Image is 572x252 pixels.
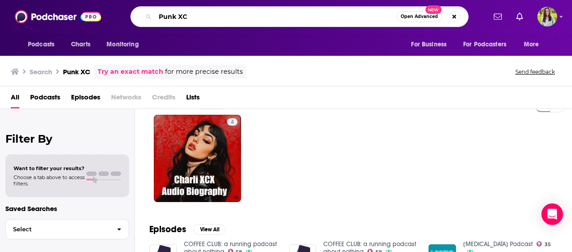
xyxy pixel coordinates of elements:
[186,90,200,108] a: Lists
[5,219,129,239] button: Select
[513,9,527,24] a: Show notifications dropdown
[165,67,243,77] span: for more precise results
[15,8,101,25] img: Podchaser - Follow, Share and Rate Podcasts
[30,90,60,108] a: Podcasts
[149,224,226,235] a: EpisodesView All
[405,36,458,53] button: open menu
[30,67,52,76] h3: Search
[149,224,186,235] h2: Episodes
[537,7,557,27] span: Logged in as meaghanyoungblood
[5,132,129,145] h2: Filter By
[28,38,54,51] span: Podcasts
[111,90,141,108] span: Networks
[71,90,100,108] a: Episodes
[231,118,234,127] span: 4
[193,224,226,235] button: View All
[98,67,163,77] a: Try an exact match
[227,118,237,126] a: 4
[411,38,447,51] span: For Business
[490,9,505,24] a: Show notifications dropdown
[154,115,241,202] a: 4
[401,14,438,19] span: Open Advanced
[65,36,96,53] a: Charts
[537,7,557,27] button: Show profile menu
[22,36,66,53] button: open menu
[463,38,506,51] span: For Podcasters
[63,67,90,76] h3: Punk XC
[13,165,85,171] span: Want to filter your results?
[463,240,533,248] a: Lactic Acid Podcast
[71,38,90,51] span: Charts
[397,11,442,22] button: Open AdvancedNew
[155,9,397,24] input: Search podcasts, credits, & more...
[541,203,563,225] div: Open Intercom Messenger
[11,90,19,108] a: All
[152,90,175,108] span: Credits
[100,36,150,53] button: open menu
[545,243,551,247] span: 35
[524,38,539,51] span: More
[536,241,551,247] a: 35
[6,226,110,232] span: Select
[518,36,550,53] button: open menu
[457,36,519,53] button: open menu
[425,5,442,14] span: New
[107,38,139,51] span: Monitoring
[130,6,469,27] div: Search podcasts, credits, & more...
[513,68,558,76] button: Send feedback
[13,174,85,187] span: Choose a tab above to access filters.
[537,7,557,27] img: User Profile
[5,204,129,213] p: Saved Searches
